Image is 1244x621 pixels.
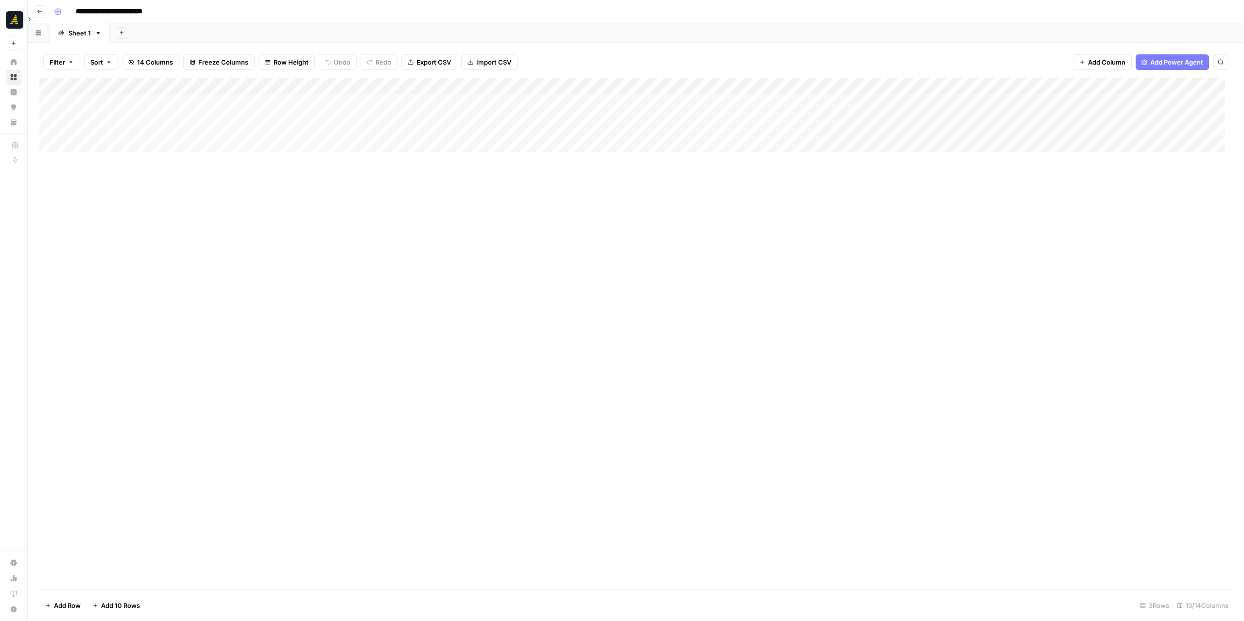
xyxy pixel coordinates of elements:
span: Add 10 Rows [101,601,140,610]
span: Add Row [54,601,81,610]
img: Marketers in Demand Logo [6,11,23,29]
button: Add 10 Rows [86,598,146,613]
span: Redo [376,57,391,67]
span: Filter [50,57,65,67]
span: Export CSV [416,57,451,67]
a: Settings [6,555,21,571]
a: Your Data [6,115,21,130]
a: Browse [6,69,21,85]
button: Workspace: Marketers in Demand [6,8,21,32]
a: Sheet 1 [50,23,110,43]
a: Opportunities [6,100,21,115]
span: Freeze Columns [198,57,248,67]
span: Import CSV [476,57,511,67]
button: Undo [319,54,357,70]
span: Row Height [274,57,309,67]
button: Help + Support [6,602,21,617]
div: 3 Rows [1136,598,1173,613]
button: Row Height [259,54,315,70]
button: Add Row [39,598,86,613]
a: Home [6,54,21,70]
a: Learning Hub [6,586,21,602]
div: 13/14 Columns [1173,598,1232,613]
button: Export CSV [401,54,457,70]
span: Undo [334,57,350,67]
button: 14 Columns [122,54,179,70]
button: Freeze Columns [183,54,255,70]
span: Add Power Agent [1150,57,1203,67]
button: Add Column [1073,54,1132,70]
button: Import CSV [461,54,518,70]
button: Redo [361,54,397,70]
span: Add Column [1088,57,1125,67]
button: Add Power Agent [1136,54,1209,70]
button: Filter [43,54,80,70]
a: Usage [6,571,21,586]
span: Sort [90,57,103,67]
button: Sort [84,54,118,70]
span: 14 Columns [137,57,173,67]
a: Insights [6,84,21,100]
div: Sheet 1 [69,28,91,38]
